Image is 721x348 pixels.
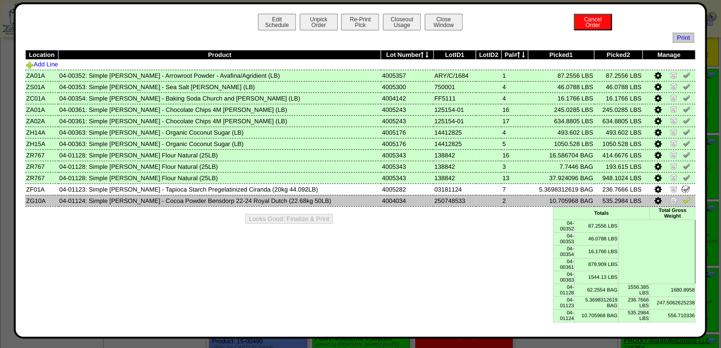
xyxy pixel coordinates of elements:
img: Zero Item and Verify [670,71,677,79]
th: Pal# [501,50,528,60]
td: 535.2984 LBS [618,309,649,322]
td: 493.602 LBS [594,127,643,138]
td: 4005243 [381,115,433,127]
td: 4005176 [381,138,433,149]
td: 4005282 [381,183,433,195]
button: Re-PrintPick [341,14,379,30]
td: 4004142 [381,92,433,104]
img: Zero Item and Verify [670,162,677,170]
td: ZF01A [25,183,58,195]
td: 16.586704 BAG [528,149,594,161]
td: 87.2556 LBS [575,220,618,232]
th: LotID2 [476,50,502,60]
img: Zero Item and Verify [670,185,677,192]
td: 125154-01 [433,104,476,115]
td: ZA02A [25,115,58,127]
td: 4 [501,127,528,138]
td: ZR767 [25,161,58,172]
td: 193.615 LBS [594,161,643,172]
td: ZA01A [25,70,58,81]
td: 62.2554 BAG [575,284,618,296]
td: 138842 [433,161,476,172]
td: ZC01A [25,92,58,104]
td: 4005343 [381,172,433,183]
td: ZR767 [25,149,58,161]
td: 04-00361 [553,258,575,271]
td: 125154-01 [433,115,476,127]
img: Zero Item and Verify [670,94,677,101]
img: Zero Item and Verify [670,82,677,90]
td: 236.7666 LBS [618,296,649,309]
td: 04-01123 [553,296,575,309]
td: 37.924096 BAG [528,172,594,183]
td: 03181124 [433,183,476,195]
button: CloseWindow [425,14,463,30]
td: 16 [501,149,528,161]
td: 87.2556 LBS [528,70,594,81]
td: 634.8805 LBS [528,115,594,127]
img: Zero Item and Verify [670,117,677,124]
img: Add Item to Order [26,61,34,69]
img: Zero Item and Verify [670,139,677,147]
td: 04-01128 [553,284,575,296]
td: 4 [501,92,528,104]
img: Un-Verify Pick [683,174,690,181]
img: Zero Item and Verify [670,128,677,136]
img: Un-Verify Pick [683,151,690,158]
td: 87.2556 LBS [594,70,643,81]
td: ZH14A [25,127,58,138]
td: 493.602 LBS [528,127,594,138]
td: 7 [501,183,528,195]
td: 04-01123: Simple [PERSON_NAME] - Tapioca Starch Pregelatinized Ciranda (20kg 44.092LB) [58,183,381,195]
td: 4005243 [381,104,433,115]
th: Picked1 [528,50,594,60]
th: Location [25,50,58,60]
td: 1680.8958 [649,284,695,296]
th: Lot Number [381,50,433,60]
th: Manage [642,50,695,60]
td: 3 [501,161,528,172]
img: Zero Item and Verify [670,151,677,158]
img: Zero Item and Verify [670,105,677,113]
img: spinner-alpha-0.gif [680,184,691,194]
td: ZS01A [25,81,58,92]
td: 13 [501,172,528,183]
td: 138842 [433,149,476,161]
td: 04-01128: Simple [PERSON_NAME] Flour Natural (25LB) [58,172,381,183]
td: 16.1766 LBS [594,92,643,104]
td: 04-00354: Simple [PERSON_NAME] - Baking Soda Church and [PERSON_NAME] (LB) [58,92,381,104]
img: Un-Verify Pick [683,82,690,90]
td: 1 [501,70,528,81]
td: 2 [501,195,528,206]
td: Total Gross Weight [649,207,695,220]
td: 04-00361: Simple [PERSON_NAME] - Chocolate Chips 4M [PERSON_NAME] (LB) [58,104,381,115]
td: 138842 [433,172,476,183]
td: 948.1024 LBS [594,172,643,183]
td: 04-00353: Simple [PERSON_NAME] - Sea Salt [PERSON_NAME] (LB) [58,81,381,92]
td: 879.909 LBS [575,258,618,271]
td: 4005357 [381,70,433,81]
td: FF5111 [433,92,476,104]
td: 16 [501,104,528,115]
td: 4005343 [381,149,433,161]
td: 1050.528 LBS [594,138,643,149]
img: Un-Verify Pick [683,162,690,170]
img: Un-Verify Pick [683,128,690,136]
td: ARY/C/1684 [433,70,476,81]
td: 16.1766 LBS [575,245,618,258]
td: ZH15A [25,138,58,149]
button: CloseoutUsage [383,14,421,30]
a: Print [673,33,694,43]
td: 4004034 [381,195,433,206]
td: ZG10A [25,195,58,206]
td: ZA01A [25,104,58,115]
td: 750001 [433,81,476,92]
th: Product [58,50,381,60]
img: Un-Verify Pick [683,94,690,101]
td: 04-00363 [553,271,575,284]
img: Un-Verify Pick [683,105,690,113]
td: 236.7666 LBS [594,183,643,195]
td: ZR767 [25,172,58,183]
td: 04-01124 [553,309,575,322]
a: Add Line [26,61,58,68]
